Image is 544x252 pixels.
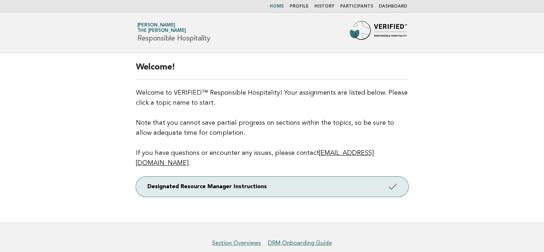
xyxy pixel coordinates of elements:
[270,4,284,9] a: Home
[350,21,407,44] img: Forbes Travel Guide
[379,4,407,9] a: Dashboard
[340,4,373,9] a: Participants
[136,88,408,168] p: Welcome to VERIFIED™ Responsible Hospitality! Your assignments are listed below. Please click a t...
[136,62,408,79] h2: Welcome!
[314,4,334,9] a: History
[137,29,186,33] span: The [PERSON_NAME]
[290,4,309,9] a: Profile
[137,23,186,33] a: [PERSON_NAME]The [PERSON_NAME]
[136,177,408,197] a: Designated Resource Manager Instructions
[212,239,261,247] a: Section Overviews
[268,239,332,247] a: DRM Onboarding Guide
[137,23,210,42] h1: Responsible Hospitality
